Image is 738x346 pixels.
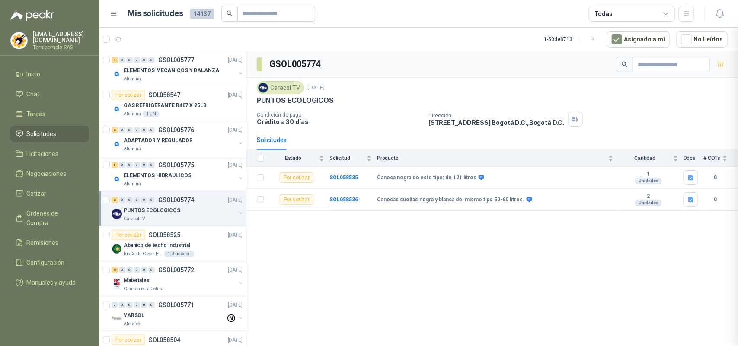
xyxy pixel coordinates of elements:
[27,238,59,248] span: Remisiones
[10,235,89,251] a: Remisiones
[27,278,76,287] span: Manuales y ayuda
[128,7,183,20] h1: Mis solicitudes
[10,86,89,102] a: Chat
[33,31,89,43] p: [EMAIL_ADDRESS][DOMAIN_NAME]
[10,254,89,271] a: Configuración
[10,126,89,142] a: Solicitudes
[27,109,46,119] span: Tareas
[27,169,67,178] span: Negociaciones
[594,9,613,19] div: Todas
[27,70,41,79] span: Inicio
[27,129,57,139] span: Solicitudes
[27,258,65,267] span: Configuración
[33,45,89,50] p: Tornicomple SAS
[190,9,214,19] span: 14137
[27,149,59,159] span: Licitaciones
[10,185,89,202] a: Cotizar
[10,146,89,162] a: Licitaciones
[10,10,54,21] img: Logo peakr
[27,209,81,228] span: Órdenes de Compra
[10,66,89,83] a: Inicio
[27,189,47,198] span: Cotizar
[10,274,89,291] a: Manuales y ayuda
[10,205,89,231] a: Órdenes de Compra
[227,10,233,16] span: search
[27,89,40,99] span: Chat
[10,165,89,182] a: Negociaciones
[10,106,89,122] a: Tareas
[11,32,27,49] img: Company Logo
